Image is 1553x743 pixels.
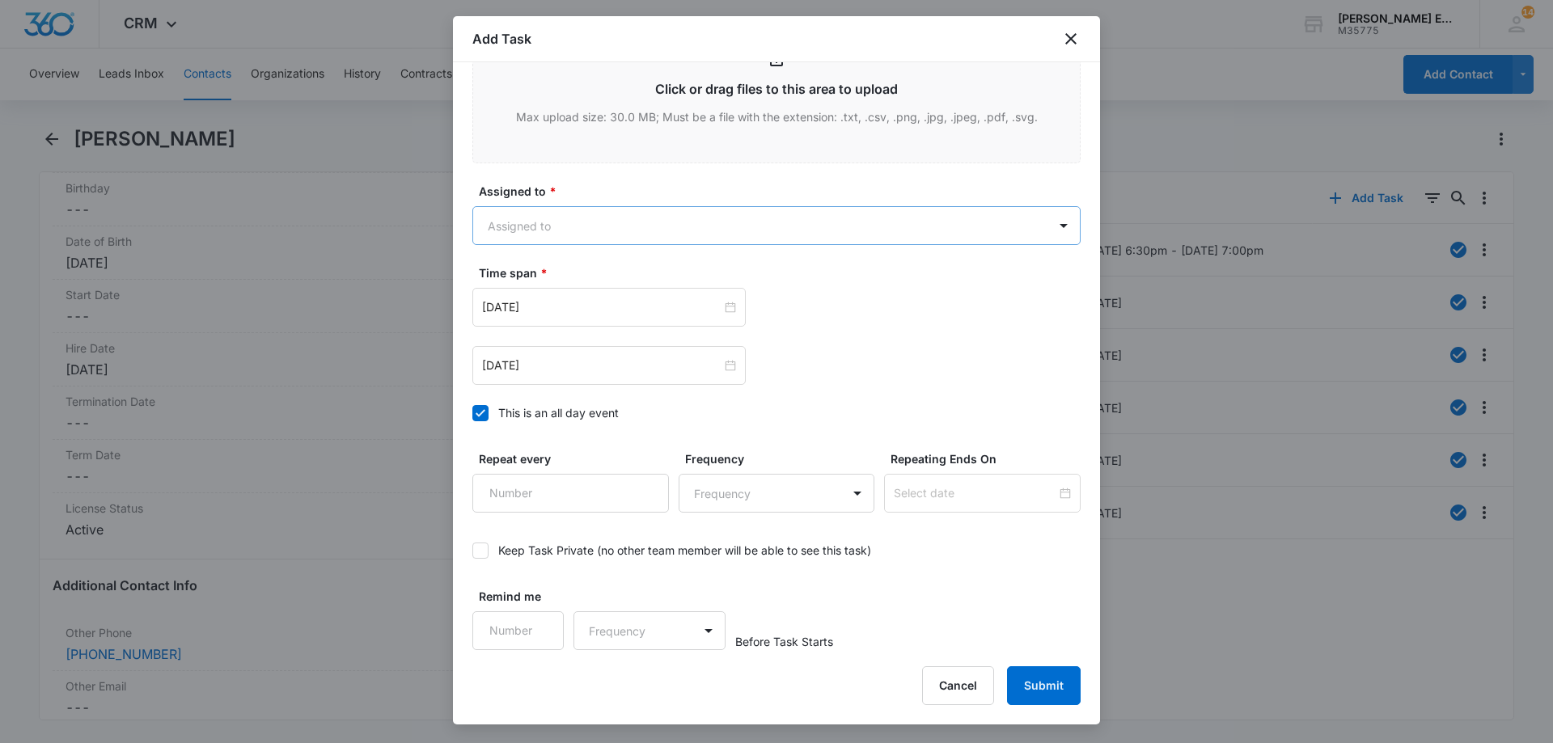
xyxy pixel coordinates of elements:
[472,474,669,513] input: Number
[479,588,570,605] label: Remind me
[479,264,1087,281] label: Time span
[482,357,721,374] input: Oct 1, 2024
[479,450,675,467] label: Repeat every
[498,542,871,559] div: Keep Task Private (no other team member will be able to see this task)
[472,29,531,49] h1: Add Task
[482,298,721,316] input: Oct 1, 2024
[498,404,619,421] div: This is an all day event
[891,450,1087,467] label: Repeating Ends On
[479,183,1087,200] label: Assigned to
[472,611,564,650] input: Number
[922,666,994,705] button: Cancel
[685,450,882,467] label: Frequency
[735,633,833,650] span: Before Task Starts
[1007,666,1081,705] button: Submit
[1061,29,1081,49] button: close
[894,484,1056,502] input: Select date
